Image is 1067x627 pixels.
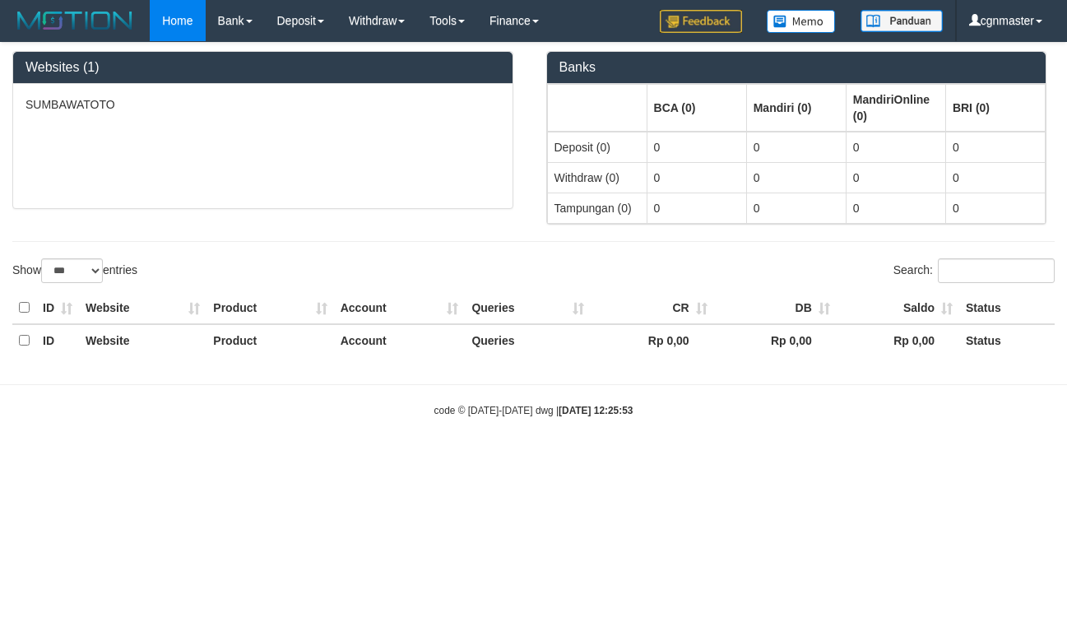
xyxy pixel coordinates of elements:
th: Rp 0,00 [837,324,959,356]
label: Search: [893,258,1055,283]
td: 0 [647,132,746,163]
td: 0 [945,162,1045,193]
td: Withdraw (0) [547,162,647,193]
th: Saldo [837,292,959,324]
small: code © [DATE]-[DATE] dwg | [434,405,633,416]
img: Feedback.jpg [660,10,742,33]
input: Search: [938,258,1055,283]
td: 0 [746,132,846,163]
td: 0 [846,193,945,223]
td: 0 [647,193,746,223]
th: Rp 0,00 [714,324,837,356]
th: Website [79,292,206,324]
th: Account [334,292,466,324]
th: ID [36,324,79,356]
th: Group: activate to sort column ascending [746,84,846,132]
th: ID [36,292,79,324]
th: Rp 0,00 [591,324,713,356]
th: Product [206,292,333,324]
th: Queries [465,292,591,324]
img: MOTION_logo.png [12,8,137,33]
th: DB [714,292,837,324]
td: 0 [746,162,846,193]
p: SUMBAWATOTO [26,96,500,113]
th: Website [79,324,206,356]
td: 0 [945,132,1045,163]
th: Group: activate to sort column ascending [846,84,945,132]
td: 0 [647,162,746,193]
h3: Websites (1) [26,60,500,75]
th: Group: activate to sort column ascending [547,84,647,132]
select: Showentries [41,258,103,283]
th: Status [959,324,1055,356]
th: Queries [465,324,591,356]
td: 0 [846,162,945,193]
td: 0 [746,193,846,223]
td: Deposit (0) [547,132,647,163]
th: Group: activate to sort column ascending [647,84,746,132]
th: Status [959,292,1055,324]
label: Show entries [12,258,137,283]
img: Button%20Memo.svg [767,10,836,33]
td: Tampungan (0) [547,193,647,223]
td: 0 [945,193,1045,223]
th: Account [334,324,466,356]
th: Group: activate to sort column ascending [945,84,1045,132]
th: Product [206,324,333,356]
img: panduan.png [861,10,943,32]
th: CR [591,292,713,324]
strong: [DATE] 12:25:53 [559,405,633,416]
h3: Banks [559,60,1034,75]
td: 0 [846,132,945,163]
